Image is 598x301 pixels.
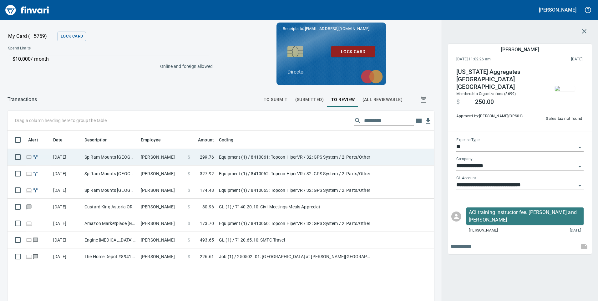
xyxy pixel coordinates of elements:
span: Has messages [32,254,39,258]
span: This records your note into the expense. If you would like to send a message to an employee inste... [577,239,592,254]
span: Description [84,136,108,144]
p: My Card (···5759) [8,33,55,40]
td: [PERSON_NAME] [138,199,185,215]
td: Sp Ram Mounts [GEOGRAPHIC_DATA] [GEOGRAPHIC_DATA] - RAM Tough Claw [82,166,138,182]
span: Employee [141,136,169,144]
span: Online transaction [26,238,32,242]
span: Lock Card [61,33,83,40]
td: [PERSON_NAME] [138,248,185,265]
img: receipts%2Ftapani%2F2025-09-12%2FGHNYdspGYrXxA67nmLmbnO5uZPv1__ppeGWK3e71PdK1rZg5cf_1.jpg [555,86,575,91]
span: [PERSON_NAME] [469,227,498,234]
button: Sales tax not found [544,114,584,124]
span: Split transaction [32,155,39,159]
span: Coding [219,136,241,144]
p: Drag a column heading here to group the table [15,117,107,124]
span: $ [188,187,190,193]
span: Alert [28,136,38,144]
span: 327.92 [200,171,214,177]
button: Show transactions within a particular date range [414,92,434,107]
h4: [US_STATE] Aggregates [GEOGRAPHIC_DATA] [GEOGRAPHIC_DATA] [456,68,541,91]
button: Download Table [423,116,433,126]
td: [DATE] [51,149,82,166]
span: Employee [141,136,161,144]
span: $ [188,171,190,177]
span: [DATE] 11:02:26 am [456,56,531,63]
span: Online transaction [26,155,32,159]
span: 226.61 [200,253,214,260]
td: Sp Ram Mounts [GEOGRAPHIC_DATA] [GEOGRAPHIC_DATA] - RAM Round Plate [82,182,138,199]
td: Equipment (1) / 8410060: Topcon HiperVR / 32: GPS System / 2: Parts/Other [216,215,373,232]
span: $ [188,220,190,227]
button: Lock Card [58,32,86,41]
span: Coding [219,136,233,144]
span: $ [188,154,190,160]
span: $ [188,204,190,210]
img: mastercard.svg [358,67,386,87]
label: Expense Type [456,138,479,142]
span: Online transaction [26,171,32,176]
span: Split transaction [32,171,39,176]
span: Alert [28,136,46,144]
span: Online transaction [26,254,32,258]
td: [PERSON_NAME] [138,215,185,232]
span: $ [188,253,190,260]
td: [DATE] [51,166,82,182]
span: Split transaction [32,188,39,192]
nav: breadcrumb [8,96,37,103]
span: Online transaction [26,221,32,225]
span: Description [84,136,116,144]
td: Equipment (1) / 8410061: Topcon HiperVR / 32: GPS System / 2: Parts/Other [216,149,373,166]
p: $10,000 / month [13,55,209,63]
h5: [PERSON_NAME] [539,7,576,13]
span: 250.00 [475,98,494,106]
label: Company [456,157,473,161]
td: [DATE] [51,248,82,265]
span: [DATE] [570,227,581,234]
span: $ [188,237,190,243]
span: $ [456,98,460,106]
span: Spend Limits [8,45,121,52]
span: 80.96 [202,204,214,210]
td: [DATE] [51,182,82,199]
button: Open [575,162,584,171]
span: Membership Organizations (8699) [456,92,516,96]
td: Amazon Marketplace [GEOGRAPHIC_DATA] [GEOGRAPHIC_DATA] [82,215,138,232]
img: Finvari [4,3,51,18]
span: Lock Card [336,48,370,56]
td: [PERSON_NAME] [138,182,185,199]
span: (All Reviewable) [362,96,403,104]
td: Job (1) / 250502. 01: [GEOGRAPHIC_DATA] at [PERSON_NAME][GEOGRAPHIC_DATA] Structures / 911140. 02... [216,248,373,265]
span: Approved by: [PERSON_NAME] ( OPS01 ) [456,113,541,120]
td: [DATE] [51,232,82,248]
span: Sales tax not found [546,115,582,122]
button: Lock Card [331,46,375,58]
td: [DATE] [51,215,82,232]
span: Has messages [32,238,39,242]
span: To Review [331,96,355,104]
p: Director [287,68,375,76]
td: [PERSON_NAME] [138,149,185,166]
td: Engine [MEDICAL_DATA],Id Denver CO [82,232,138,248]
span: 173.70 [200,220,214,227]
button: Choose columns to display [414,116,423,125]
td: [DATE] [51,199,82,215]
span: This charge was settled by the merchant and appears on the 2025/09/13 statement. [531,56,582,63]
td: Custard King Astoria OR [82,199,138,215]
span: To Submit [264,96,288,104]
td: Equipment (1) / 8410062: Topcon HiperVR / 32: GPS System / 2: Parts/Other [216,166,373,182]
td: The Home Depot #8941 Nampa ID [82,248,138,265]
button: Open [575,181,584,190]
span: 493.65 [200,237,214,243]
td: Sp Ram Mounts [GEOGRAPHIC_DATA] [GEOGRAPHIC_DATA] - RAM Ball [82,149,138,166]
td: [PERSON_NAME] [138,166,185,182]
span: Date [53,136,71,144]
span: Has messages [26,205,32,209]
span: Amount [190,136,214,144]
span: Amount [198,136,214,144]
label: GL Account [456,176,476,180]
p: Online and foreign allowed [3,63,213,69]
td: GL (1) / 7140.20.10: Civil Meetings Meals Appreciat [216,199,373,215]
span: Date [53,136,63,144]
td: GL (1) / 7120.65.10: SMTC Travel [216,232,373,248]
